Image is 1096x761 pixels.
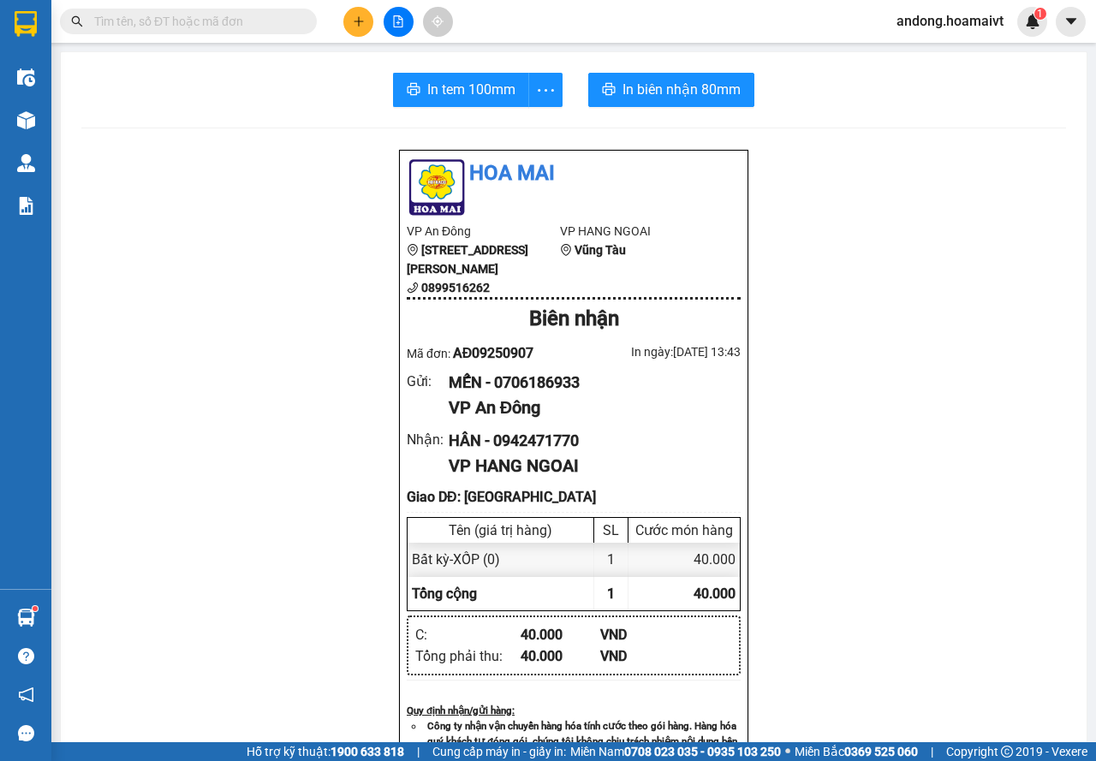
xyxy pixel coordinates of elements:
button: file-add [384,7,414,37]
sup: 1 [1034,8,1046,20]
button: printerIn biên nhận 80mm [588,73,754,107]
span: file-add [392,15,404,27]
span: | [417,742,420,761]
span: copyright [1001,746,1013,758]
span: Hỗ trợ kỹ thuật: [247,742,404,761]
button: printerIn tem 100mm [393,73,529,107]
span: environment [407,244,419,256]
span: Bất kỳ - XỐP (0) [412,551,500,568]
button: aim [423,7,453,37]
div: Quy định nhận/gửi hàng : [407,703,741,718]
span: environment [560,244,572,256]
button: more [528,73,563,107]
span: notification [18,687,34,703]
strong: 0369 525 060 [844,745,918,758]
span: search [71,15,83,27]
div: VND [600,645,680,667]
span: aim [432,15,444,27]
div: Nhận : [407,429,449,450]
b: [STREET_ADDRESS][PERSON_NAME] [407,243,528,276]
button: caret-down [1056,7,1086,37]
span: 1 [607,586,615,602]
div: Cước món hàng [633,522,736,538]
div: VND [600,624,680,645]
span: caret-down [1063,14,1079,29]
strong: 1900 633 818 [331,745,404,758]
strong: 0708 023 035 - 0935 103 250 [624,745,781,758]
img: warehouse-icon [17,68,35,86]
div: SL [599,522,623,538]
div: In ngày: [DATE] 13:43 [574,342,741,361]
b: Vũng Tàu [575,243,626,257]
li: Hoa Mai [407,158,741,190]
span: printer [602,82,616,98]
div: VP HANG NGOAI [449,453,727,479]
span: Cung cấp máy in - giấy in: [432,742,566,761]
div: VP An Đông [449,395,727,421]
span: AĐ09250907 [453,345,534,361]
img: warehouse-icon [17,154,35,172]
span: 1 [1037,8,1043,20]
div: 40.000 [521,645,600,667]
span: In biên nhận 80mm [622,79,741,100]
img: icon-new-feature [1025,14,1040,29]
div: Biên nhận [407,303,741,336]
span: | [931,742,933,761]
div: HÂN - 0942471770 [449,429,727,453]
li: VP An Đông [407,222,560,241]
div: Gửi : [407,371,449,392]
div: Giao DĐ: [GEOGRAPHIC_DATA] [407,486,741,508]
span: 40.000 [694,586,736,602]
div: C : [415,624,521,645]
img: logo-vxr [15,11,37,37]
span: printer [407,82,420,98]
span: In tem 100mm [427,79,515,100]
div: MẾN - 0706186933 [449,371,727,395]
div: Tên (giá trị hàng) [412,522,589,538]
span: phone [407,282,419,294]
button: plus [343,7,373,37]
b: 0899516262 [421,281,490,294]
img: logo.jpg [407,158,467,217]
span: andong.hoamaivt [883,10,1017,32]
span: more [529,80,562,101]
span: plus [353,15,365,27]
span: Miền Nam [570,742,781,761]
span: message [18,725,34,741]
span: question-circle [18,648,34,664]
div: 40.000 [628,543,740,576]
img: warehouse-icon [17,609,35,627]
div: 40.000 [521,624,600,645]
img: warehouse-icon [17,111,35,129]
div: Mã đơn: [407,342,574,364]
span: ⚪️ [785,748,790,755]
div: 1 [594,543,628,576]
div: Tổng phải thu : [415,645,521,667]
span: Miền Bắc [795,742,918,761]
input: Tìm tên, số ĐT hoặc mã đơn [94,12,296,31]
li: VP HANG NGOAI [560,222,713,241]
sup: 1 [33,606,38,611]
span: Tổng cộng [412,586,477,602]
img: solution-icon [17,197,35,215]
